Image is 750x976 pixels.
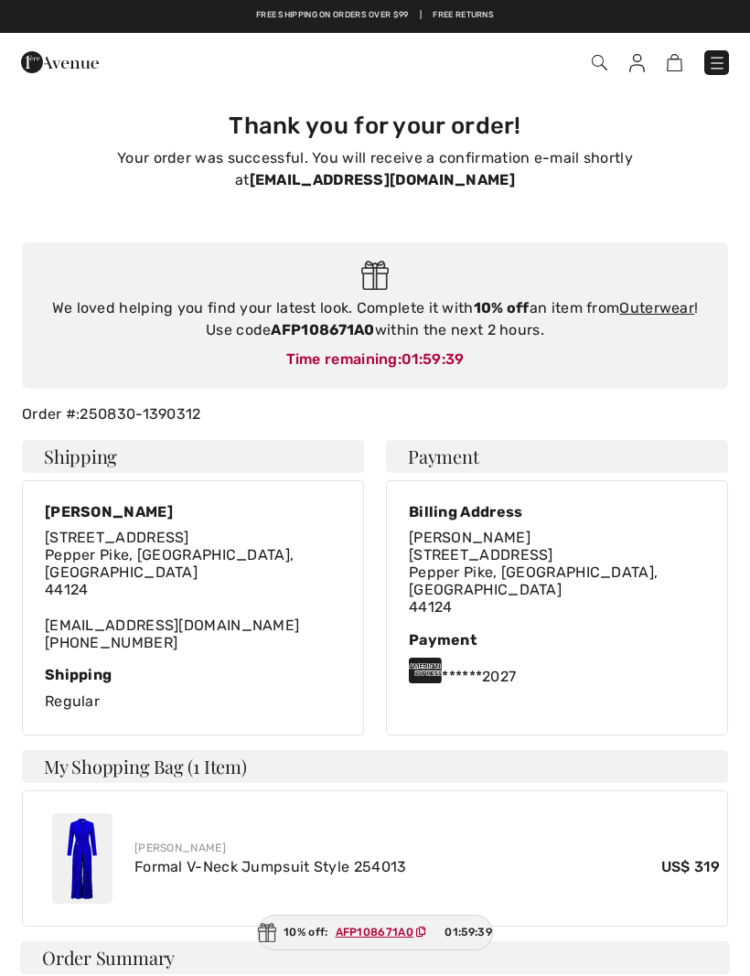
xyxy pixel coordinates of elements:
[45,529,341,651] div: [EMAIL_ADDRESS][DOMAIN_NAME]
[336,926,413,938] ins: AFP108671A0
[708,54,726,72] img: Menu
[45,634,177,651] a: [PHONE_NUMBER]
[134,840,720,856] div: [PERSON_NAME]
[433,9,494,22] a: Free Returns
[21,44,99,80] img: 1ère Avenue
[40,297,710,341] div: We loved helping you find your latest look. Complete it with an item from ! Use code within the n...
[445,924,491,940] span: 01:59:39
[22,750,728,783] h4: My Shopping Bag (1 Item)
[45,666,341,683] div: Shipping
[257,915,493,950] div: 10% off:
[420,9,422,22] span: |
[45,529,294,599] span: [STREET_ADDRESS] Pepper Pike, [GEOGRAPHIC_DATA], [GEOGRAPHIC_DATA] 44124
[22,440,364,473] h4: Shipping
[250,171,515,188] strong: [EMAIL_ADDRESS][DOMAIN_NAME]
[52,813,112,904] img: Formal V-Neck Jumpsuit Style 254013
[45,503,341,520] div: [PERSON_NAME]
[45,666,341,713] div: Regular
[667,54,682,71] img: Shopping Bag
[21,52,99,70] a: 1ère Avenue
[80,405,200,423] a: 250830-1390312
[409,529,530,546] span: [PERSON_NAME]
[409,503,705,520] div: Billing Address
[271,321,374,338] strong: AFP108671A0
[402,350,464,368] span: 01:59:39
[134,858,407,875] a: Formal V-Neck Jumpsuit Style 254013
[11,403,739,425] div: Order #:
[361,261,390,291] img: Gift.svg
[33,147,717,191] p: Your order was successful. You will receive a confirmation e-mail shortly at
[33,112,717,140] h3: Thank you for your order!
[409,546,658,617] span: [STREET_ADDRESS] Pepper Pike, [GEOGRAPHIC_DATA], [GEOGRAPHIC_DATA] 44124
[661,856,720,878] span: US$ 319
[409,631,705,649] div: Payment
[386,440,728,473] h4: Payment
[258,923,276,942] img: Gift.svg
[20,941,730,974] div: Order Summary
[474,299,530,316] strong: 10% off
[592,55,607,70] img: Search
[40,349,710,370] div: Time remaining:
[629,54,645,72] img: My Info
[619,299,694,316] a: Outerwear
[256,9,409,22] a: Free shipping on orders over $99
